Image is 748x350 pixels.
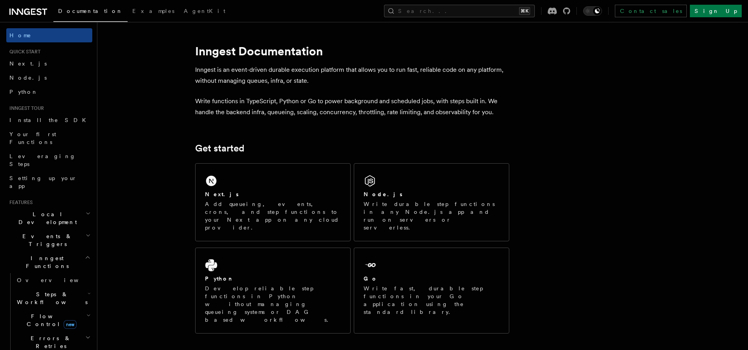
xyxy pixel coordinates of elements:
[195,44,509,58] h1: Inngest Documentation
[690,5,742,17] a: Sign Up
[64,320,77,329] span: new
[6,49,40,55] span: Quick start
[9,131,56,145] span: Your first Functions
[583,6,602,16] button: Toggle dark mode
[6,71,92,85] a: Node.js
[128,2,179,21] a: Examples
[6,229,92,251] button: Events & Triggers
[195,163,351,241] a: Next.jsAdd queueing, events, crons, and step functions to your Next app on any cloud provider.
[184,8,225,14] span: AgentKit
[6,113,92,127] a: Install the SDK
[6,251,92,273] button: Inngest Functions
[6,171,92,193] a: Setting up your app
[364,190,402,198] h2: Node.js
[9,153,76,167] span: Leveraging Steps
[205,275,234,283] h2: Python
[53,2,128,22] a: Documentation
[205,190,239,198] h2: Next.js
[354,248,509,334] a: GoWrite fast, durable step functions in your Go application using the standard library.
[9,75,47,81] span: Node.js
[195,143,244,154] a: Get started
[364,275,378,283] h2: Go
[9,89,38,95] span: Python
[6,254,85,270] span: Inngest Functions
[14,309,92,331] button: Flow Controlnew
[14,312,86,328] span: Flow Control
[132,8,174,14] span: Examples
[14,287,92,309] button: Steps & Workflows
[14,290,88,306] span: Steps & Workflows
[205,200,341,232] p: Add queueing, events, crons, and step functions to your Next app on any cloud provider.
[6,28,92,42] a: Home
[179,2,230,21] a: AgentKit
[6,57,92,71] a: Next.js
[615,5,687,17] a: Contact sales
[6,232,86,248] span: Events & Triggers
[6,199,33,206] span: Features
[195,248,351,334] a: PythonDevelop reliable step functions in Python without managing queueing systems or DAG based wo...
[58,8,123,14] span: Documentation
[9,31,31,39] span: Home
[14,334,85,350] span: Errors & Retries
[6,105,44,111] span: Inngest tour
[17,277,98,283] span: Overview
[9,117,91,123] span: Install the SDK
[519,7,530,15] kbd: ⌘K
[364,284,499,316] p: Write fast, durable step functions in your Go application using the standard library.
[6,127,92,149] a: Your first Functions
[354,163,509,241] a: Node.jsWrite durable step functions in any Node.js app and run on servers or serverless.
[14,273,92,287] a: Overview
[364,200,499,232] p: Write durable step functions in any Node.js app and run on servers or serverless.
[9,175,77,189] span: Setting up your app
[6,149,92,171] a: Leveraging Steps
[9,60,47,67] span: Next.js
[195,64,509,86] p: Inngest is an event-driven durable execution platform that allows you to run fast, reliable code ...
[6,210,86,226] span: Local Development
[6,85,92,99] a: Python
[6,207,92,229] button: Local Development
[384,5,535,17] button: Search...⌘K
[205,284,341,324] p: Develop reliable step functions in Python without managing queueing systems or DAG based workflows.
[195,96,509,118] p: Write functions in TypeScript, Python or Go to power background and scheduled jobs, with steps bu...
